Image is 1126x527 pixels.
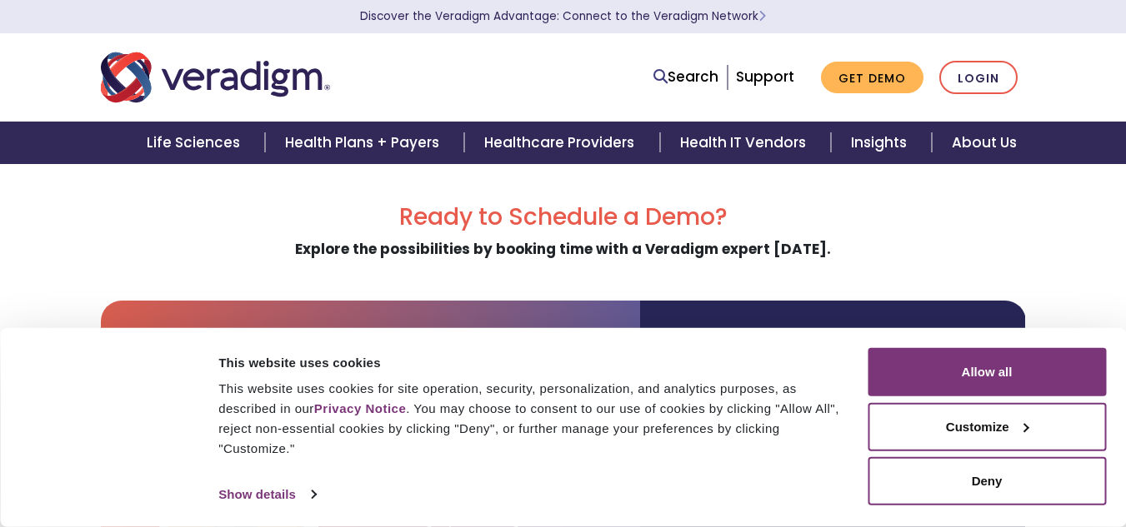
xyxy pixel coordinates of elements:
[218,352,848,372] div: This website uses cookies
[218,482,315,507] a: Show details
[660,122,831,164] a: Health IT Vendors
[868,457,1106,505] button: Deny
[821,62,923,94] a: Get Demo
[464,122,659,164] a: Healthcare Providers
[127,122,265,164] a: Life Sciences
[218,379,848,459] div: This website uses cookies for site operation, security, personalization, and analytics purposes, ...
[868,402,1106,450] button: Customize
[101,50,330,105] img: Veradigm logo
[932,122,1037,164] a: About Us
[868,348,1106,396] button: Allow all
[939,61,1018,95] a: Login
[831,122,932,164] a: Insights
[101,203,1026,231] h2: Ready to Schedule a Demo?
[295,239,831,259] strong: Explore the possibilities by booking time with a Veradigm expert [DATE].
[265,122,464,164] a: Health Plans + Payers
[360,8,766,24] a: Discover the Veradigm Advantage: Connect to the Veradigm NetworkLearn More
[736,67,794,87] a: Support
[314,401,406,415] a: Privacy Notice
[653,66,718,88] a: Search
[758,8,766,24] span: Learn More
